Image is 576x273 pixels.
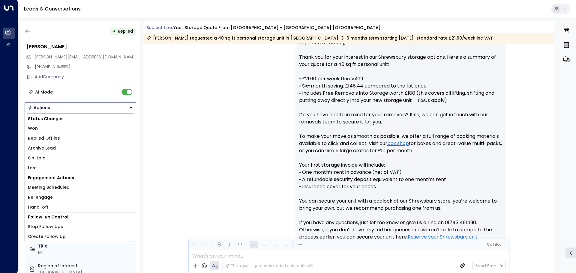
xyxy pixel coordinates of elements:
[28,145,56,151] span: Archive Lead
[28,194,53,200] span: Re-engage
[28,184,70,191] span: Meeting Scheduled
[38,263,134,269] label: Region of Interest
[26,43,136,50] div: [PERSON_NAME]
[34,54,136,60] span: henshaw-p@sky.com
[387,140,409,147] a: box shop
[35,64,136,70] div: [PHONE_NUMBER]
[28,165,37,171] span: Lost
[28,155,46,161] span: On Hold
[28,105,50,110] div: Actions
[173,25,381,31] div: Your storage quote from [GEOGRAPHIC_DATA] - [GEOGRAPHIC_DATA] [GEOGRAPHIC_DATA]
[35,89,53,95] div: AI Mode
[28,233,66,240] span: Create Follow Up
[493,242,494,247] span: |
[25,173,136,182] h1: Engagement Actions
[38,243,134,249] label: Title
[299,39,502,262] p: Hi [PERSON_NAME], Thank you for your interest in our Shrewsbury storage options. Here’s a summary...
[146,35,493,41] div: [PERSON_NAME] requested a 40 sq ft personal storage unit in [GEOGRAPHIC_DATA]–3–6 months term sta...
[35,74,136,80] div: AddCompany
[226,263,313,269] div: The agent signature is added automatically
[28,135,60,141] span: Replied Offline
[190,241,198,248] button: Undo
[38,249,134,256] div: Mr
[34,54,137,60] span: [PERSON_NAME][EMAIL_ADDRESS][DOMAIN_NAME]
[28,125,38,132] span: Won
[201,241,208,248] button: Redo
[408,233,478,241] a: Reserve your Shrewsbury unit
[25,102,136,113] div: Button group with a nested menu
[484,242,503,248] button: Cc|Bcc
[487,242,501,247] span: Cc Bcc
[25,102,136,113] button: Actions
[28,224,63,230] span: Stop Follow Ups
[118,28,133,34] span: Replied
[24,5,81,12] a: Leads & Conversations
[113,26,116,37] div: •
[146,25,173,31] span: Subject Line:
[25,212,136,222] h1: Follow-up Control
[28,204,49,210] span: Hand-off
[25,114,136,123] h1: Status Changes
